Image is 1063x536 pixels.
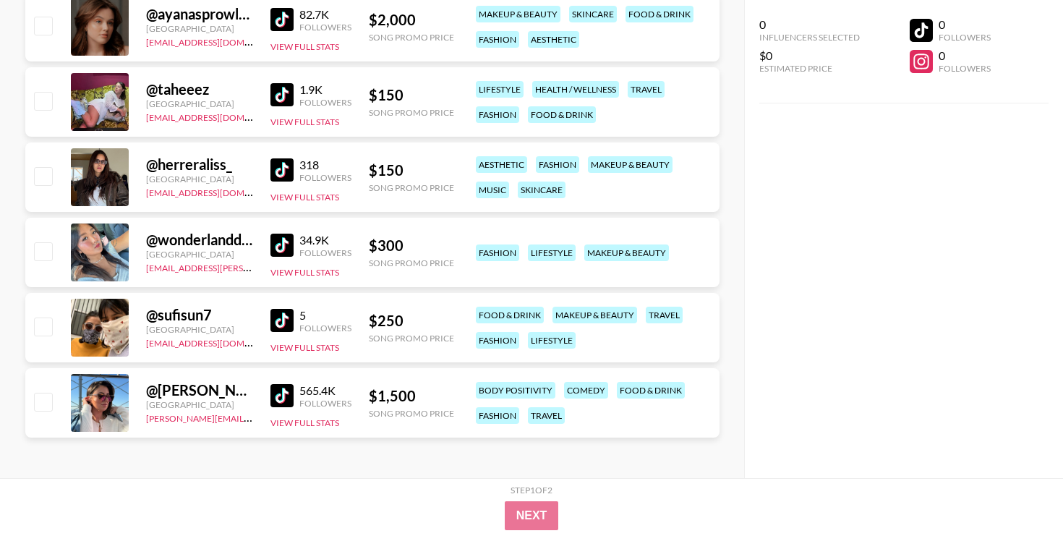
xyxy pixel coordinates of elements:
div: aesthetic [528,31,579,48]
div: 318 [299,158,351,172]
div: @ [PERSON_NAME].mackenzlee [146,381,253,399]
div: @ ayanasprowl___ [146,5,253,23]
div: 5 [299,308,351,323]
a: [PERSON_NAME][EMAIL_ADDRESS][PERSON_NAME][DOMAIN_NAME] [146,410,429,424]
div: makeup & beauty [476,6,560,22]
div: travel [646,307,683,323]
div: lifestyle [528,244,576,261]
img: TikTok [270,309,294,332]
button: View Full Stats [270,41,339,52]
div: Influencers Selected [759,32,860,43]
div: 82.7K [299,7,351,22]
div: travel [528,407,565,424]
div: Followers [299,247,351,258]
div: Estimated Price [759,63,860,74]
div: food & drink [626,6,693,22]
div: $ 300 [369,237,454,255]
div: [GEOGRAPHIC_DATA] [146,324,253,335]
div: Followers [299,22,351,33]
div: [GEOGRAPHIC_DATA] [146,249,253,260]
div: Song Promo Price [369,333,454,344]
div: $ 150 [369,161,454,179]
div: makeup & beauty [588,156,673,173]
div: Followers [939,63,991,74]
div: 0 [939,17,991,32]
div: fashion [476,106,519,123]
div: 0 [759,17,860,32]
div: Step 1 of 2 [511,485,552,495]
div: Followers [299,398,351,409]
div: makeup & beauty [552,307,637,323]
div: [GEOGRAPHIC_DATA] [146,23,253,34]
button: Next [505,501,559,530]
a: [EMAIL_ADDRESS][DOMAIN_NAME] [146,34,291,48]
div: $ 2,000 [369,11,454,29]
div: Song Promo Price [369,258,454,268]
div: Song Promo Price [369,408,454,419]
div: skincare [518,182,565,198]
div: $ 250 [369,312,454,330]
a: [EMAIL_ADDRESS][PERSON_NAME][DOMAIN_NAME] [146,260,360,273]
div: aesthetic [476,156,527,173]
div: 0 [939,48,991,63]
div: fashion [476,407,519,424]
div: [GEOGRAPHIC_DATA] [146,174,253,184]
div: fashion [536,156,579,173]
div: body positivity [476,382,555,399]
div: fashion [476,31,519,48]
div: 565.4K [299,383,351,398]
div: skincare [569,6,617,22]
div: Followers [939,32,991,43]
div: Followers [299,172,351,183]
div: comedy [564,382,608,399]
div: food & drink [476,307,544,323]
a: [EMAIL_ADDRESS][DOMAIN_NAME] [146,335,291,349]
img: TikTok [270,234,294,257]
div: @ herreraliss_ [146,156,253,174]
div: lifestyle [476,81,524,98]
a: [EMAIL_ADDRESS][DOMAIN_NAME] [146,109,291,123]
div: Song Promo Price [369,182,454,193]
div: fashion [476,332,519,349]
div: @ taheeez [146,80,253,98]
div: 34.9K [299,233,351,247]
div: food & drink [528,106,596,123]
a: [EMAIL_ADDRESS][DOMAIN_NAME] [146,184,291,198]
button: View Full Stats [270,342,339,353]
div: Song Promo Price [369,32,454,43]
div: [GEOGRAPHIC_DATA] [146,399,253,410]
div: $ 1,500 [369,387,454,405]
div: @ wonderlanddiaryy [146,231,253,249]
img: TikTok [270,384,294,407]
div: makeup & beauty [584,244,669,261]
iframe: Drift Widget Chat Controller [991,464,1046,519]
img: TikTok [270,158,294,182]
div: Followers [299,323,351,333]
img: TikTok [270,83,294,106]
div: lifestyle [528,332,576,349]
div: [GEOGRAPHIC_DATA] [146,98,253,109]
div: health / wellness [532,81,619,98]
div: 1.9K [299,82,351,97]
div: fashion [476,244,519,261]
button: View Full Stats [270,192,339,203]
div: travel [628,81,665,98]
img: TikTok [270,8,294,31]
button: View Full Stats [270,267,339,278]
div: Song Promo Price [369,107,454,118]
button: View Full Stats [270,417,339,428]
div: food & drink [617,382,685,399]
div: @ sufisun7 [146,306,253,324]
div: music [476,182,509,198]
div: $ 150 [369,86,454,104]
div: Followers [299,97,351,108]
div: $0 [759,48,860,63]
button: View Full Stats [270,116,339,127]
